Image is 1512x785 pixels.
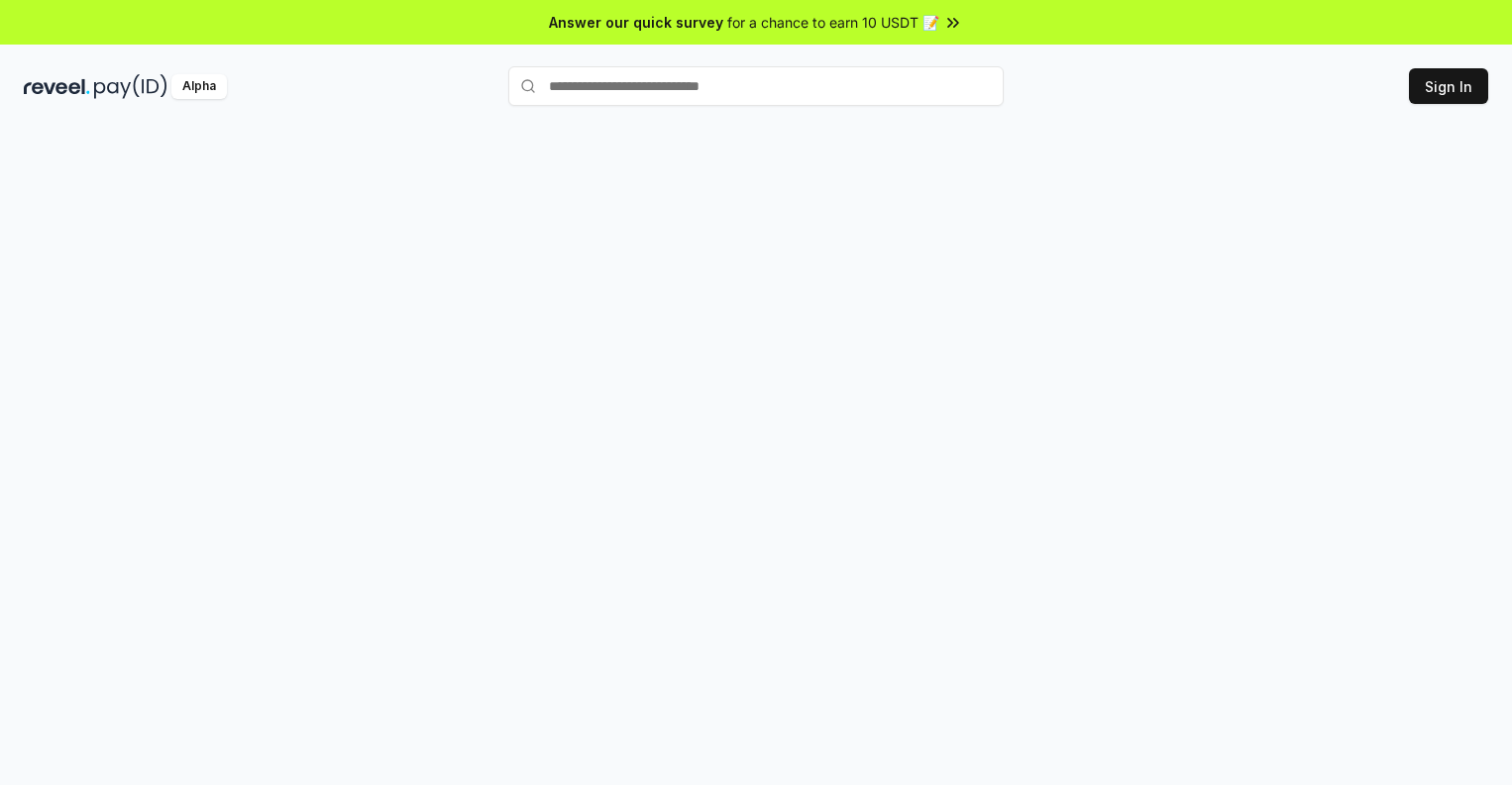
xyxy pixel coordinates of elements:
[1409,68,1488,104] button: Sign In
[171,74,227,99] div: Alpha
[727,12,939,33] span: for a chance to earn 10 USDT 📝
[94,74,167,99] img: pay_id
[549,12,723,33] span: Answer our quick survey
[24,74,90,99] img: reveel_dark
